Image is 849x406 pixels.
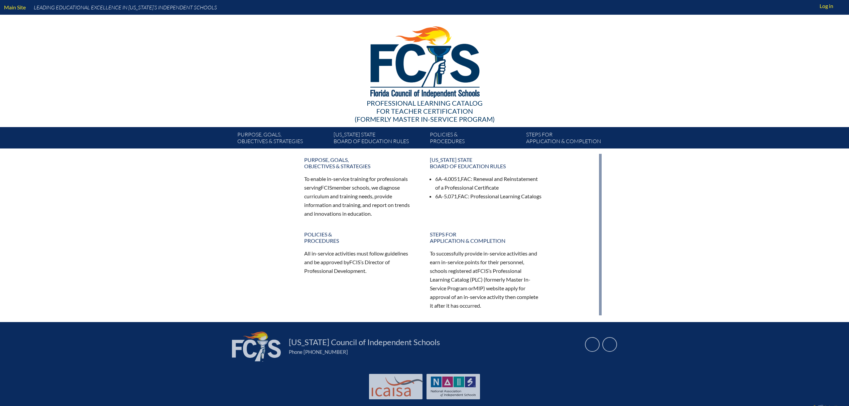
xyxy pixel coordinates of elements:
[1,3,28,12] a: Main Site
[321,184,332,191] span: FCIS
[289,349,577,355] div: Phone [PHONE_NUMBER]
[286,337,443,347] a: [US_STATE] Council of Independent Schools
[331,130,427,148] a: [US_STATE] StateBoard of Education rules
[458,193,468,199] span: FAC
[304,175,416,218] p: To enable in-service training for professionals serving member schools, we diagnose curriculum an...
[477,268,488,274] span: FCIS
[349,259,360,265] span: FCIS
[304,249,416,275] p: All in-service activities must follow guidelines and be approved by ’s Director of Professional D...
[232,331,281,362] img: FCIS_logo_white
[426,154,546,172] a: [US_STATE] StateBoard of Education rules
[376,107,473,115] span: for Teacher Certification
[300,154,420,172] a: Purpose, goals,objectives & strategies
[232,99,617,123] div: Professional Learning Catalog (formerly Master In-service Program)
[356,15,494,106] img: FCISlogo221.eps
[300,228,420,246] a: Policies &Procedures
[461,176,471,182] span: FAC
[435,192,542,201] li: 6A-5.071, : Professional Learning Catalogs
[372,377,423,397] img: Int'l Council Advancing Independent School Accreditation logo
[820,2,833,10] span: Log in
[435,175,542,192] li: 6A-4.0051, : Renewal and Reinstatement of a Professional Certificate
[472,276,481,283] span: PLC
[426,228,546,246] a: Steps forapplication & completion
[473,285,483,291] span: MIP
[235,130,331,148] a: Purpose, goals,objectives & strategies
[430,249,542,310] p: To successfully provide in-service activities and earn in-service points for their personnel, sch...
[431,377,476,397] img: NAIS Logo
[427,130,523,148] a: Policies &Procedures
[523,130,620,148] a: Steps forapplication & completion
